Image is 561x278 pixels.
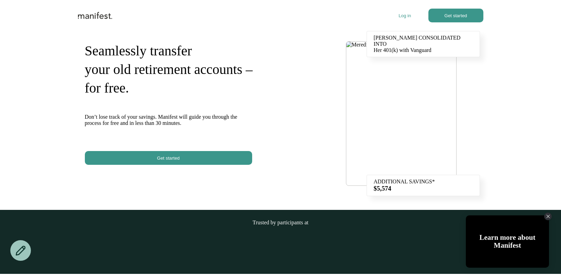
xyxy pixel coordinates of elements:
[374,47,473,53] div: Her 401(k) with Vanguard
[544,213,552,220] div: Close Tolstoy widget
[85,151,252,165] button: Get started
[466,215,549,268] div: Open Tolstoy widget
[374,179,473,185] div: ADDITIONAL SAVINGS*
[466,215,549,268] div: Tolstoy bubble widget
[374,35,473,47] div: [PERSON_NAME] CONSOLIDATED INTO
[466,234,549,249] div: Learn more about Manifest
[346,42,456,48] img: Meredith
[85,42,261,97] h1: Seamlessly transfer your old retirement accounts – for free.
[466,215,549,268] div: Open Tolstoy
[85,114,261,126] p: Don’t lose track of your savings. Manifest will guide you through the process for free and in les...
[428,9,483,22] button: Get started
[399,13,411,18] button: Log in
[374,185,473,192] h3: $5,574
